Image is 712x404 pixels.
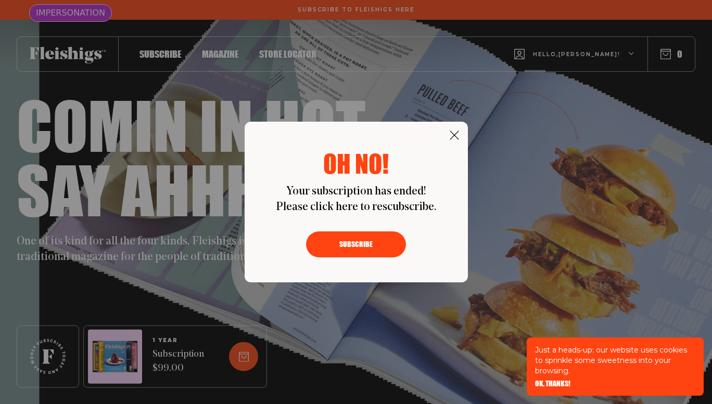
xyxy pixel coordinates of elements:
[535,380,570,387] button: OK, THANKS!
[276,151,437,176] div: Oh no!
[276,184,437,200] div: Your subscription has ended!
[306,231,406,257] button: Subscribe
[276,200,437,215] div: Please click here to rescubscribe.
[535,345,695,376] p: Just a heads-up: our website uses cookies to sprinkle some sweetness into your browsing.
